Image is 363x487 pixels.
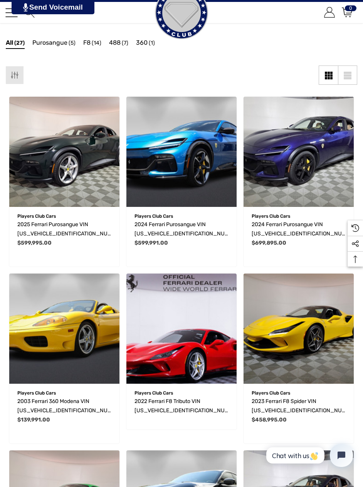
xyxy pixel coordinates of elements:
a: 2024 Ferrari Purosangue VIN ZFF06VTA8P0295621,$599,991.00 [126,97,237,207]
a: Sign in [323,7,335,18]
a: List View [338,65,357,85]
span: 2024 Ferrari Purosangue VIN [US_VEHICLE_IDENTIFICATION_NUMBER] [252,221,342,246]
img: For Sale: 2003 Ferrari 360 Modena VIN ZFFYT53A030133990 [9,274,119,384]
img: For Sale 2022 Ferrari F8 Tributo VIN ZFF92LLA3N0282389 [126,274,237,384]
span: 360 [136,38,148,48]
p: Players Club Cars [252,388,346,398]
span: 2024 Ferrari Purosangue VIN [US_VEHICLE_IDENTIFICATION_NUMBER] [134,221,225,246]
a: Button Go To Sub Category F8 [83,38,101,50]
a: Button Go To Sub Category 360 [136,38,155,50]
p: Players Club Cars [17,388,111,398]
svg: Review Your Cart [342,7,353,18]
img: For Sale: 2025 Ferrari Purosangue VIN ZSG06VTA9S0319580 [9,97,119,207]
span: (27) [14,38,25,48]
span: (14) [92,38,101,48]
a: 2024 Ferrari Purosangue VIN ZSG06VTA2R0305563,$699,895.00 [252,220,346,238]
svg: Top [348,255,363,263]
span: $699,895.00 [252,240,286,246]
svg: Account [324,7,335,18]
p: Players Club Cars [134,388,229,398]
a: 2022 Ferrari F8 Tributo VIN ZFF92LLA3N0282389, [134,397,229,415]
span: $599,995.00 [17,240,52,246]
a: 2023 Ferrari F8 Spider VIN ZFF93LMA1P0292871,$458,995.00 [252,397,346,415]
img: For Sale: 2024 Ferrari Purosangue VIN ZSG06VTA2R0305563 [244,97,354,207]
span: $139,991.00 [17,416,50,423]
span: 2003 Ferrari 360 Modena VIN [US_VEHICLE_IDENTIFICATION_NUMBER] [17,398,108,423]
img: For Sale 2023 Ferrari F8 Spider VIN ZFF93LMA1P0292871 [244,274,354,384]
span: Purosangue [32,38,67,48]
a: 2024 Ferrari Purosangue VIN ZFF06VTA8P0295621,$599,991.00 [134,220,229,238]
svg: Social Media [351,240,359,248]
span: 0 [345,5,356,11]
span: (7) [122,38,128,48]
a: Grid View [319,65,338,85]
p: Players Club Cars [134,211,229,221]
p: Players Club Cars [252,211,346,221]
span: (5) [69,38,76,48]
span: $458,995.00 [252,416,287,423]
svg: Recently Viewed [351,224,359,232]
span: $599,991.00 [134,240,168,246]
a: Toggle menu [5,7,18,19]
a: Button Go To Sub Category Purosangue [32,38,76,50]
a: Button Go To Sub Category 488 [109,38,128,50]
a: 2025 Ferrari Purosangue VIN ZSG06VTA9S0319580,$599,995.00 [9,97,119,207]
a: 2022 Ferrari F8 Tributo VIN ZFF92LLA3N0282389, [126,274,237,384]
span: 2023 Ferrari F8 Spider VIN [US_VEHICLE_IDENTIFICATION_NUMBER] [252,398,342,423]
a: 2025 Ferrari Purosangue VIN ZSG06VTA9S0319580,$599,995.00 [17,220,111,238]
a: 2003 Ferrari 360 Modena VIN ZFFYT53A030133990,$139,991.00 [17,397,111,415]
span: 2025 Ferrari Purosangue VIN [US_VEHICLE_IDENTIFICATION_NUMBER] [17,221,108,246]
a: 2023 Ferrari F8 Spider VIN ZFF93LMA1P0292871,$458,995.00 [244,274,354,384]
p: Players Club Cars [17,211,111,221]
span: 488 [109,38,121,48]
a: Cart with 0 items [341,7,353,18]
span: Toggle menu [5,12,18,13]
img: For Sale: 2024 Ferrari Purosangue VIN ZFF06VTA8P0295621 [126,97,237,207]
iframe: Tidio Chat [258,437,360,474]
span: 2022 Ferrari F8 Tributo VIN [US_VEHICLE_IDENTIFICATION_NUMBER] [134,398,225,423]
span: All [6,38,13,48]
a: 2024 Ferrari Purosangue VIN ZSG06VTA2R0305563,$699,895.00 [244,97,354,207]
span: F8 [83,38,91,48]
a: 2003 Ferrari 360 Modena VIN ZFFYT53A030133990,$139,991.00 [9,274,119,384]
